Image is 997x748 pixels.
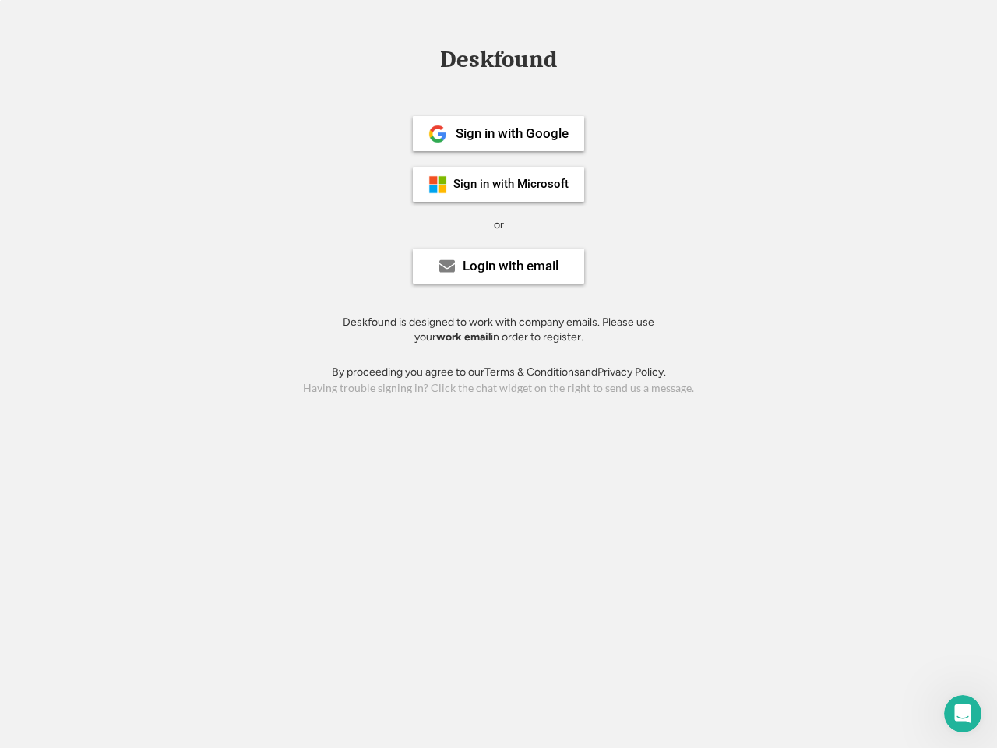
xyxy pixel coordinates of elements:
img: 1024px-Google__G__Logo.svg.png [428,125,447,143]
a: Privacy Policy. [597,365,666,379]
div: Deskfound [432,48,565,72]
div: By proceeding you agree to our and [332,365,666,380]
a: Terms & Conditions [484,365,580,379]
iframe: Intercom live chat [944,695,981,732]
div: Deskfound is designed to work with company emails. Please use your in order to register. [323,315,674,345]
div: or [494,217,504,233]
img: ms-symbollockup_mssymbol_19.png [428,175,447,194]
div: Login with email [463,259,558,273]
strong: work email [436,330,491,344]
div: Sign in with Microsoft [453,178,569,190]
div: Sign in with Google [456,127,569,140]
